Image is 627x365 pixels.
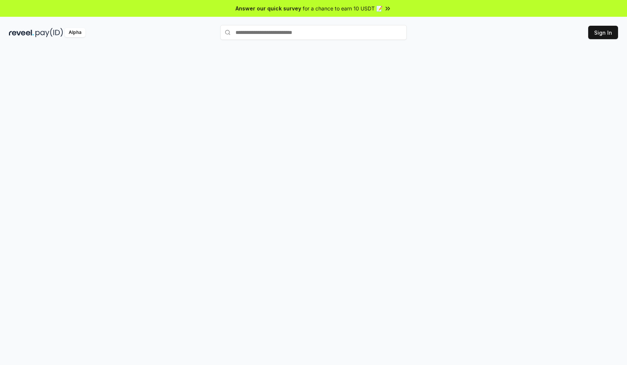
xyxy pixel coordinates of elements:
[9,28,34,37] img: reveel_dark
[303,4,383,12] span: for a chance to earn 10 USDT 📝
[35,28,63,37] img: pay_id
[235,4,301,12] span: Answer our quick survey
[588,26,618,39] button: Sign In
[65,28,85,37] div: Alpha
